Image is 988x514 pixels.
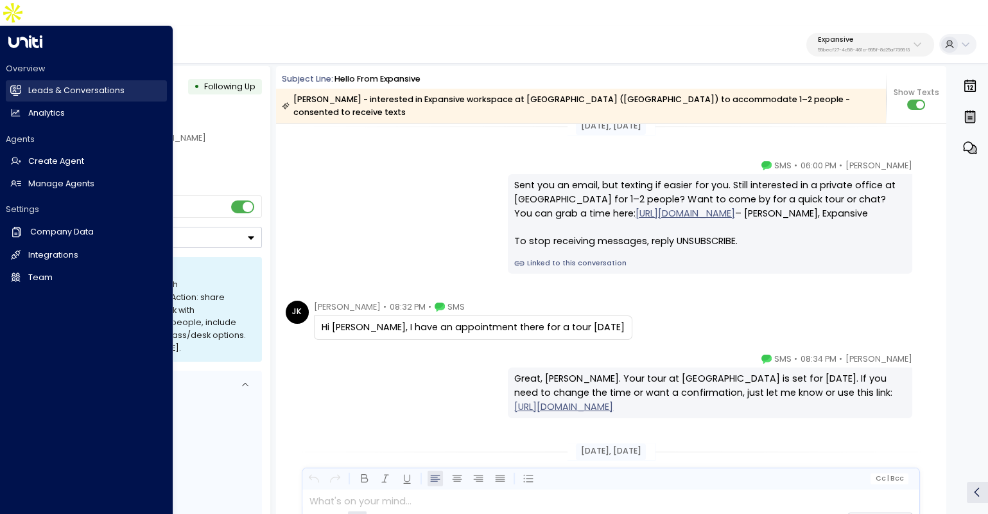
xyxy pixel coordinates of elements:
[845,159,912,172] span: [PERSON_NAME]
[839,159,842,172] span: •
[514,372,905,414] div: Great, [PERSON_NAME]. Your tour at [GEOGRAPHIC_DATA] is set for [DATE]. If you need to change the...
[6,134,167,145] h2: Agents
[576,443,645,460] div: [DATE], [DATE]
[514,400,613,414] a: [URL][DOMAIN_NAME]
[204,81,256,92] span: Following Up
[30,226,94,238] h2: Company Data
[314,301,381,314] span: [PERSON_NAME]
[28,107,65,120] h2: Analytics
[794,353,797,366] span: •
[28,155,84,168] h2: Create Agent
[28,272,53,284] h2: Team
[327,471,343,487] button: Redo
[194,76,200,97] div: •
[801,159,836,172] span: 06:00 PM
[801,353,836,366] span: 08:34 PM
[6,63,167,75] h2: Overview
[6,204,167,215] h2: Settings
[6,151,167,172] a: Create Agent
[28,178,94,190] h2: Manage Agents
[774,353,792,366] span: SMS
[286,301,309,324] div: JK
[845,353,912,366] span: [PERSON_NAME]
[818,48,910,53] p: 55becf27-4c58-461a-955f-8d25af7395f3
[839,353,842,366] span: •
[322,321,625,335] div: Hi [PERSON_NAME], I have an appointment there for a tour [DATE]
[282,73,333,84] span: Subject Line:
[447,301,465,314] span: SMS
[282,93,879,119] div: [PERSON_NAME] - interested in Expansive workspace at [GEOGRAPHIC_DATA] ([GEOGRAPHIC_DATA]) to acc...
[576,118,645,135] div: [DATE], [DATE]
[917,159,940,182] img: 11_headshot.jpg
[334,73,420,85] div: Hello from Expansive
[6,245,167,266] a: Integrations
[390,301,426,314] span: 08:32 PM
[514,258,905,269] a: Linked to this conversation
[6,173,167,195] a: Manage Agents
[794,159,797,172] span: •
[818,36,910,44] p: Expansive
[28,85,125,97] h2: Leads & Conversations
[876,475,905,483] span: Cc Bcc
[6,80,167,102] a: Leads & Conversations
[428,301,431,314] span: •
[383,301,386,314] span: •
[917,353,940,376] img: 11_headshot.jpg
[917,484,940,508] img: 11_headshot.jpg
[6,267,167,288] a: Team
[6,221,167,243] a: Company Data
[806,33,934,57] button: Expansive55becf27-4c58-461a-955f-8d25af7395f3
[871,473,909,484] button: Cc|Bcc
[636,207,734,221] a: [URL][DOMAIN_NAME]
[28,249,78,261] h2: Integrations
[774,159,792,172] span: SMS
[894,87,939,98] span: Show Texts
[887,475,889,483] span: |
[6,103,167,124] a: Analytics
[306,471,322,487] button: Undo
[514,179,905,248] div: Sent you an email, but texting if easier for you. Still interested in a private office at [GEOGRA...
